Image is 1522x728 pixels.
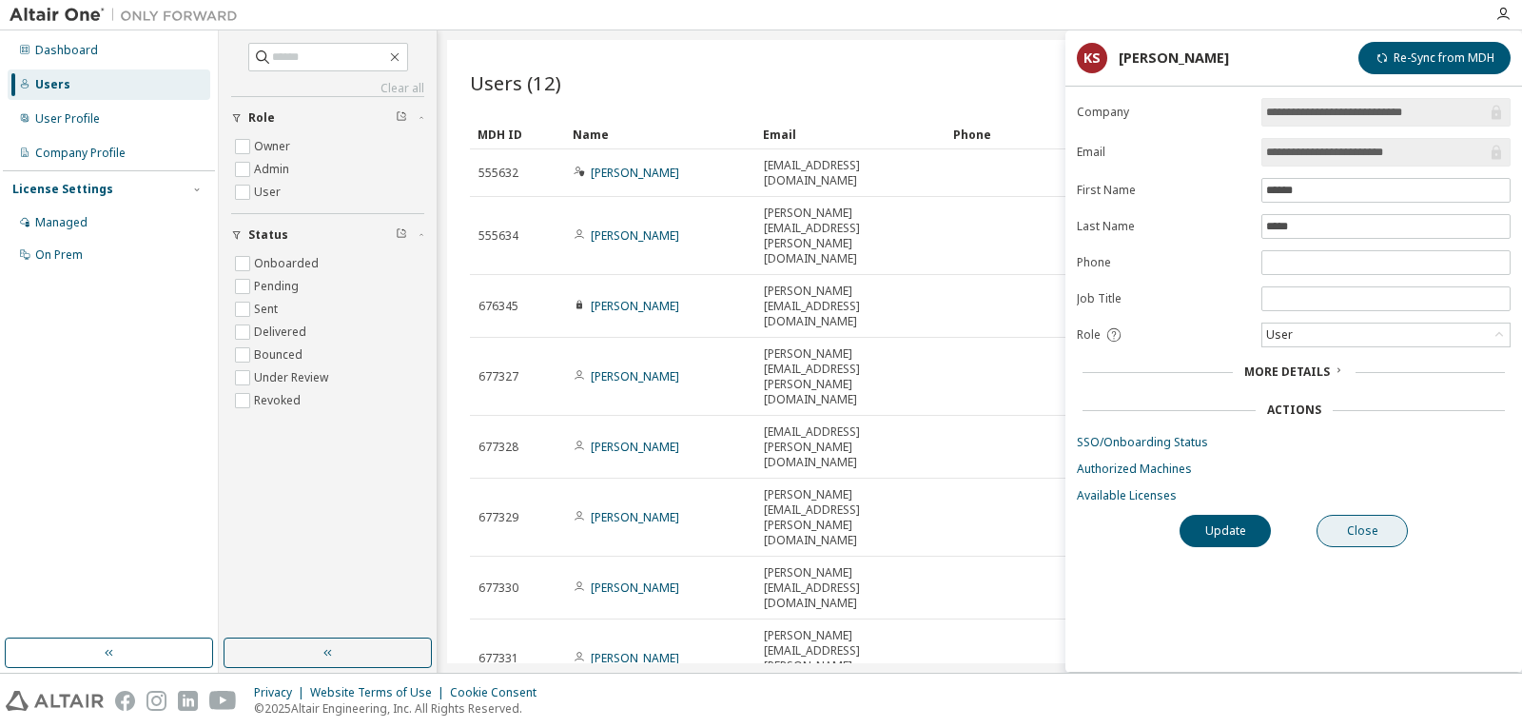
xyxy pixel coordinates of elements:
[478,440,518,455] span: 677328
[1077,43,1107,73] div: KS
[478,228,518,244] span: 555634
[254,275,302,298] label: Pending
[115,691,135,711] img: facebook.svg
[231,214,424,256] button: Status
[478,369,518,384] span: 677327
[1262,324,1510,346] div: User
[254,685,310,700] div: Privacy
[1263,325,1296,345] div: User
[764,346,937,407] span: [PERSON_NAME][EMAIL_ADDRESS][PERSON_NAME][DOMAIN_NAME]
[254,252,322,275] label: Onboarded
[231,97,424,139] button: Role
[1077,255,1250,270] label: Phone
[254,158,293,181] label: Admin
[591,509,679,525] a: [PERSON_NAME]
[470,69,561,96] span: Users (12)
[591,650,679,666] a: [PERSON_NAME]
[254,366,332,389] label: Under Review
[35,77,70,92] div: Users
[209,691,237,711] img: youtube.svg
[254,389,304,412] label: Revoked
[231,81,424,96] a: Clear all
[763,119,938,149] div: Email
[254,321,310,344] label: Delivered
[6,691,104,711] img: altair_logo.svg
[35,111,100,127] div: User Profile
[1244,364,1330,380] span: More Details
[764,628,937,689] span: [PERSON_NAME][EMAIL_ADDRESS][PERSON_NAME][DOMAIN_NAME]
[1077,327,1101,343] span: Role
[248,110,275,126] span: Role
[1358,42,1511,74] button: Re-Sync from MDH
[254,344,306,366] label: Bounced
[254,298,282,321] label: Sent
[310,685,450,700] div: Website Terms of Use
[1267,403,1321,418] div: Actions
[35,43,98,58] div: Dashboard
[178,691,198,711] img: linkedin.svg
[1077,183,1250,198] label: First Name
[12,182,113,197] div: License Settings
[146,691,166,711] img: instagram.svg
[764,487,937,548] span: [PERSON_NAME][EMAIL_ADDRESS][PERSON_NAME][DOMAIN_NAME]
[254,135,294,158] label: Owner
[764,565,937,611] span: [PERSON_NAME][EMAIL_ADDRESS][DOMAIN_NAME]
[953,119,1128,149] div: Phone
[10,6,247,25] img: Altair One
[396,110,407,126] span: Clear filter
[254,700,548,717] p: © 2025 Altair Engineering, Inc. All Rights Reserved.
[248,227,288,243] span: Status
[1077,488,1511,503] a: Available Licenses
[450,685,548,700] div: Cookie Consent
[1119,50,1229,66] div: [PERSON_NAME]
[254,181,284,204] label: User
[591,298,679,314] a: [PERSON_NAME]
[478,166,518,181] span: 555632
[591,227,679,244] a: [PERSON_NAME]
[591,368,679,384] a: [PERSON_NAME]
[478,651,518,666] span: 677331
[396,227,407,243] span: Clear filter
[478,119,557,149] div: MDH ID
[478,299,518,314] span: 676345
[35,146,126,161] div: Company Profile
[35,247,83,263] div: On Prem
[478,580,518,596] span: 677330
[591,580,679,596] a: [PERSON_NAME]
[478,510,518,525] span: 677329
[764,284,937,329] span: [PERSON_NAME][EMAIL_ADDRESS][DOMAIN_NAME]
[764,424,937,470] span: [EMAIL_ADDRESS][PERSON_NAME][DOMAIN_NAME]
[1077,462,1511,477] a: Authorized Machines
[1180,515,1271,547] button: Update
[1077,291,1250,306] label: Job Title
[1077,145,1250,160] label: Email
[1077,435,1511,450] a: SSO/Onboarding Status
[764,158,937,188] span: [EMAIL_ADDRESS][DOMAIN_NAME]
[35,215,88,230] div: Managed
[591,439,679,455] a: [PERSON_NAME]
[764,206,937,266] span: [PERSON_NAME][EMAIL_ADDRESS][PERSON_NAME][DOMAIN_NAME]
[1317,515,1408,547] button: Close
[591,165,679,181] a: [PERSON_NAME]
[1077,219,1250,234] label: Last Name
[1077,105,1250,120] label: Company
[573,119,748,149] div: Name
